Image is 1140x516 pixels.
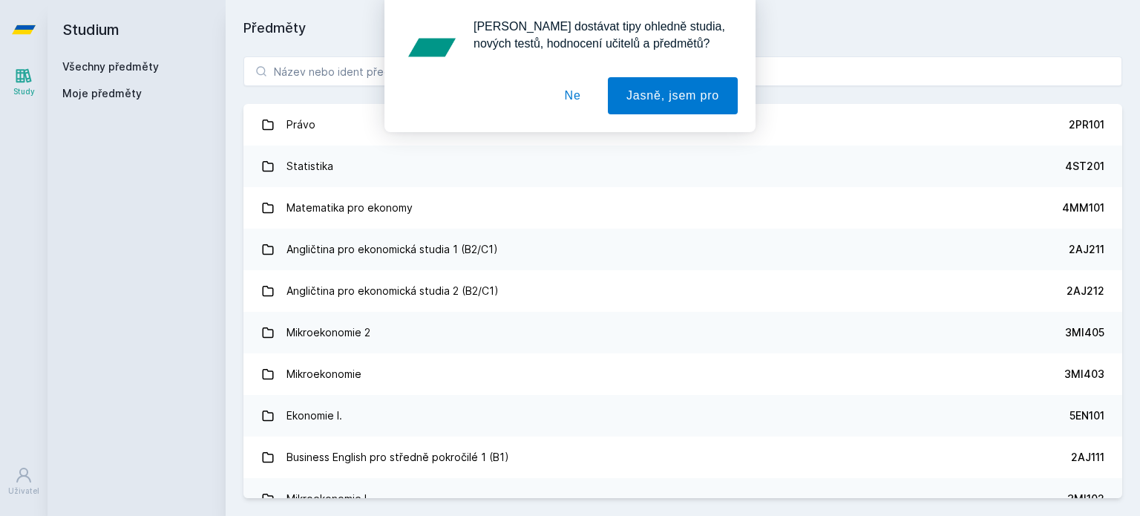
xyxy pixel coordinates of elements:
[286,151,333,181] div: Statistika
[402,18,462,77] img: notification icon
[462,18,738,52] div: [PERSON_NAME] dostávat tipy ohledně studia, nových testů, hodnocení učitelů a předmětů?
[286,442,509,472] div: Business English pro středně pokročilé 1 (B1)
[243,229,1122,270] a: Angličtina pro ekonomická studia 1 (B2/C1) 2AJ211
[608,77,738,114] button: Jasně, jsem pro
[1067,491,1104,506] div: 3MI102
[243,437,1122,478] a: Business English pro středně pokročilé 1 (B1) 2AJ111
[8,486,39,497] div: Uživatel
[1067,284,1104,298] div: 2AJ212
[243,146,1122,187] a: Statistika 4ST201
[3,459,45,504] a: Uživatel
[1062,200,1104,215] div: 4MM101
[243,395,1122,437] a: Ekonomie I. 5EN101
[286,359,361,389] div: Mikroekonomie
[243,353,1122,395] a: Mikroekonomie 3MI403
[286,401,342,431] div: Ekonomie I.
[1069,242,1104,257] div: 2AJ211
[286,235,498,264] div: Angličtina pro ekonomická studia 1 (B2/C1)
[1065,159,1104,174] div: 4ST201
[546,77,600,114] button: Ne
[243,187,1122,229] a: Matematika pro ekonomy 4MM101
[243,312,1122,353] a: Mikroekonomie 2 3MI405
[286,276,499,306] div: Angličtina pro ekonomická studia 2 (B2/C1)
[1071,450,1104,465] div: 2AJ111
[286,193,413,223] div: Matematika pro ekonomy
[286,484,367,514] div: Mikroekonomie I
[286,318,370,347] div: Mikroekonomie 2
[243,270,1122,312] a: Angličtina pro ekonomická studia 2 (B2/C1) 2AJ212
[1069,408,1104,423] div: 5EN101
[1065,325,1104,340] div: 3MI405
[1064,367,1104,382] div: 3MI403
